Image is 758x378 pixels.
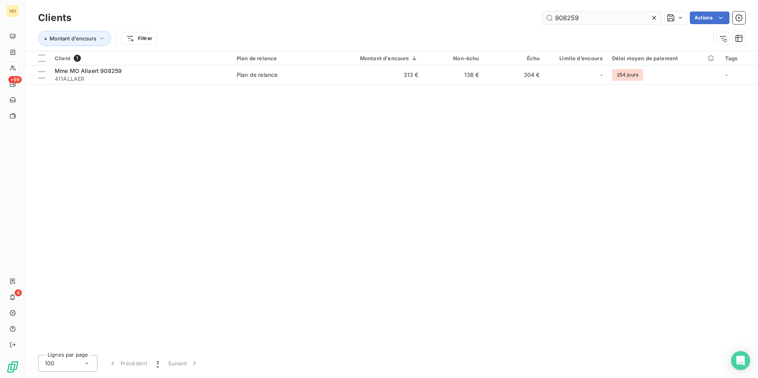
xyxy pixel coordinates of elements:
button: Filtrer [121,32,157,45]
div: Plan de relance [237,55,326,61]
div: Tags [725,55,753,61]
span: 254 jours [612,69,643,81]
div: Non-échu [428,55,479,61]
div: Échu [488,55,540,61]
img: Logo LeanPay [6,361,19,373]
span: 1 [157,359,159,367]
input: Rechercher [542,11,661,24]
span: +99 [8,76,22,83]
button: 1 [152,355,163,372]
button: Suivant [163,355,203,372]
td: 304 € [484,65,544,84]
span: 100 [45,359,54,367]
div: HO [6,5,19,17]
span: 1 [74,55,81,62]
div: Montant d'encours [335,55,419,61]
button: Montant d'encours [38,31,111,46]
h3: Clients [38,11,71,25]
td: 313 € [331,65,423,84]
span: 411ALLAER [55,75,227,83]
span: 4 [15,289,22,296]
button: Actions [690,11,729,24]
span: Mme MO Allaert 908259 [55,67,122,74]
div: Open Intercom Messenger [731,351,750,370]
span: Client [55,55,71,61]
div: Plan de relance [237,71,278,79]
div: Limite d’encours [549,55,602,61]
span: Montant d'encours [50,35,96,42]
span: - [725,71,727,78]
span: - [600,71,603,79]
td: 136 € [423,65,484,84]
div: Délai moyen de paiement [612,55,716,61]
button: Précédent [104,355,152,372]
